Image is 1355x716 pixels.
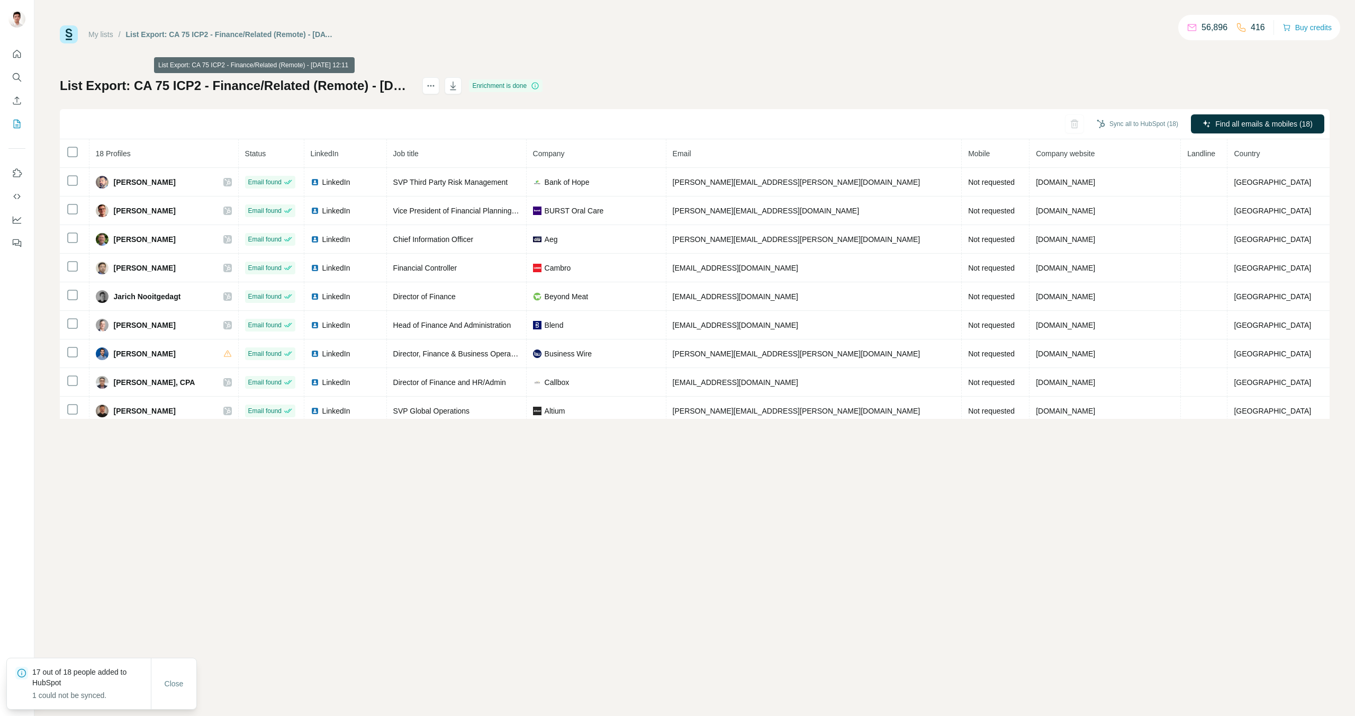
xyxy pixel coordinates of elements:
[1036,149,1095,158] span: Company website
[545,348,592,359] span: Business Wire
[393,407,470,415] span: SVP Global Operations
[1036,292,1095,301] span: [DOMAIN_NAME]
[968,378,1015,387] span: Not requested
[96,290,109,303] img: Avatar
[968,235,1015,244] span: Not requested
[533,321,541,329] img: company-logo
[533,407,541,415] img: company-logo
[114,177,176,187] span: [PERSON_NAME]
[393,292,456,301] span: Director of Finance
[311,207,319,215] img: LinkedIn logo
[311,321,319,329] img: LinkedIn logo
[968,321,1015,329] span: Not requested
[1234,235,1311,244] span: [GEOGRAPHIC_DATA]
[311,178,319,186] img: LinkedIn logo
[96,204,109,217] img: Avatar
[311,235,319,244] img: LinkedIn logo
[96,319,109,332] img: Avatar
[1251,21,1265,34] p: 416
[248,263,282,273] span: Email found
[545,291,589,302] span: Beyond Meat
[114,406,176,416] span: [PERSON_NAME]
[311,292,319,301] img: LinkedIn logo
[545,263,571,273] span: Cambro
[114,263,176,273] span: [PERSON_NAME]
[533,178,541,186] img: company-logo
[322,406,350,416] span: LinkedIn
[673,321,798,329] span: [EMAIL_ADDRESS][DOMAIN_NAME]
[393,378,506,387] span: Director of Finance and HR/Admin
[968,292,1015,301] span: Not requested
[968,178,1015,186] span: Not requested
[96,233,109,246] img: Avatar
[32,667,151,688] p: 17 out of 18 people added to HubSpot
[311,407,319,415] img: LinkedIn logo
[311,264,319,272] img: LinkedIn logo
[1234,292,1311,301] span: [GEOGRAPHIC_DATA]
[322,291,350,302] span: LinkedIn
[1191,114,1324,133] button: Find all emails & mobiles (18)
[1234,378,1311,387] span: [GEOGRAPHIC_DATA]
[8,44,25,64] button: Quick start
[533,235,541,244] img: company-logo
[248,206,282,216] span: Email found
[1234,207,1311,215] span: [GEOGRAPHIC_DATA]
[533,264,541,272] img: company-logo
[393,264,457,272] span: Financial Controller
[673,350,920,358] span: [PERSON_NAME][EMAIL_ADDRESS][PERSON_NAME][DOMAIN_NAME]
[248,349,282,359] span: Email found
[248,378,282,387] span: Email found
[1234,350,1311,358] span: [GEOGRAPHIC_DATA]
[393,350,527,358] span: Director, Finance & Business Operations
[673,292,798,301] span: [EMAIL_ADDRESS][DOMAIN_NAME]
[322,205,350,216] span: LinkedIn
[968,149,990,158] span: Mobile
[1234,149,1260,158] span: Country
[545,377,570,388] span: Callbox
[1036,264,1095,272] span: [DOMAIN_NAME]
[96,176,109,189] img: Avatar
[322,263,350,273] span: LinkedIn
[8,164,25,183] button: Use Surfe on LinkedIn
[96,347,109,360] img: Avatar
[114,205,176,216] span: [PERSON_NAME]
[60,77,413,94] h1: List Export: CA 75 ICP2 - Finance/Related (Remote) - [DATE] 12:11
[311,350,319,358] img: LinkedIn logo
[968,407,1015,415] span: Not requested
[126,29,336,40] div: List Export: CA 75 ICP2 - Finance/Related (Remote) - [DATE] 12:11
[673,235,920,244] span: [PERSON_NAME][EMAIL_ADDRESS][PERSON_NAME][DOMAIN_NAME]
[322,348,350,359] span: LinkedIn
[96,405,109,417] img: Avatar
[673,378,798,387] span: [EMAIL_ADDRESS][DOMAIN_NAME]
[1036,321,1095,329] span: [DOMAIN_NAME]
[393,321,511,329] span: Head of Finance And Administration
[673,149,691,158] span: Email
[248,320,282,330] span: Email found
[968,264,1015,272] span: Not requested
[1215,119,1313,129] span: Find all emails & mobiles (18)
[1234,264,1311,272] span: [GEOGRAPHIC_DATA]
[114,234,176,245] span: [PERSON_NAME]
[393,149,419,158] span: Job title
[545,320,564,330] span: Blend
[1234,407,1311,415] span: [GEOGRAPHIC_DATA]
[248,292,282,301] span: Email found
[322,377,350,388] span: LinkedIn
[533,207,541,215] img: company-logo
[1202,21,1227,34] p: 56,896
[545,406,565,416] span: Altium
[322,177,350,187] span: LinkedIn
[114,291,181,302] span: Jarich Nooitgedagt
[533,378,541,387] img: company-logo
[533,350,541,358] img: company-logo
[673,264,798,272] span: [EMAIL_ADDRESS][DOMAIN_NAME]
[673,178,920,186] span: [PERSON_NAME][EMAIL_ADDRESS][PERSON_NAME][DOMAIN_NAME]
[8,68,25,87] button: Search
[322,234,350,245] span: LinkedIn
[8,114,25,133] button: My lists
[1234,321,1311,329] span: [GEOGRAPHIC_DATA]
[248,177,282,187] span: Email found
[1089,116,1186,132] button: Sync all to HubSpot (18)
[673,207,859,215] span: [PERSON_NAME][EMAIL_ADDRESS][DOMAIN_NAME]
[393,235,473,244] span: Chief Information Officer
